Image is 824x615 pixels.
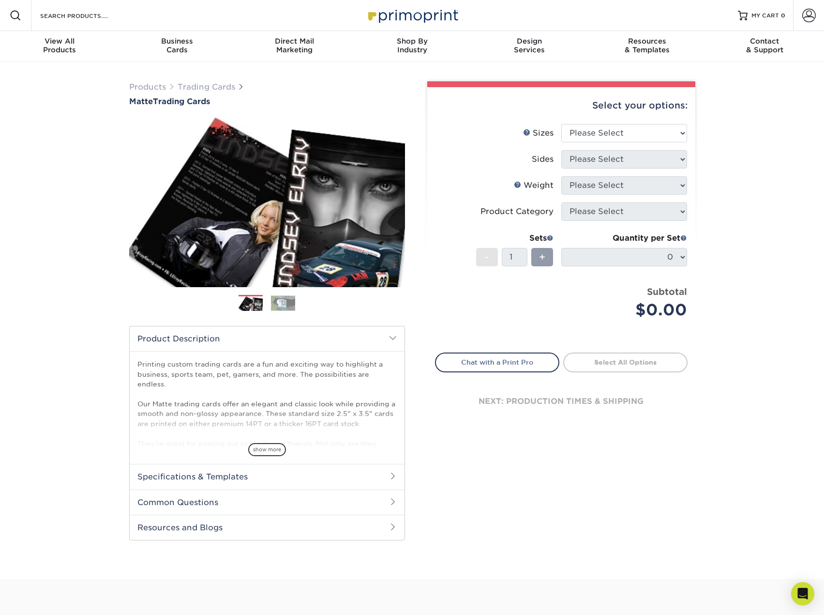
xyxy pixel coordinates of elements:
div: Open Intercom Messenger [791,582,814,605]
div: Weight [514,180,554,191]
div: Product Category [480,206,554,217]
a: Products [129,82,166,92]
div: & Templates [588,37,706,54]
div: & Support [706,37,824,54]
h2: Resources and Blogs [130,515,405,540]
div: Sizes [523,127,554,139]
div: Marketing [236,37,353,54]
span: Shop By [353,37,471,46]
img: Trading Cards 01 [239,295,263,312]
div: Select your options: [435,87,688,124]
a: Chat with a Print Pro [435,353,559,372]
span: Direct Mail [236,37,353,46]
span: View All [1,37,119,46]
div: Industry [353,37,471,54]
a: DesignServices [471,31,588,62]
div: $0.00 [569,298,687,322]
a: View AllProducts [1,31,119,62]
span: Business [118,37,236,46]
a: Select All Options [563,353,688,372]
span: MY CART [751,12,779,20]
span: + [539,250,545,264]
strong: Subtotal [647,286,687,297]
img: Matte 01 [129,107,405,298]
span: Contact [706,37,824,46]
div: Quantity per Set [561,232,687,244]
a: Trading Cards [178,82,235,92]
div: next: production times & shipping [435,372,688,430]
a: Shop ByIndustry [353,31,471,62]
span: - [485,250,489,264]
span: show more [248,443,286,456]
span: Resources [588,37,706,46]
div: Services [471,37,588,54]
h2: Common Questions [130,490,405,515]
div: Sides [532,154,554,165]
h1: Trading Cards [129,97,405,106]
a: Contact& Support [706,31,824,62]
div: Products [1,37,119,54]
span: 0 [781,12,785,19]
div: Cards [118,37,236,54]
a: MatteTrading Cards [129,97,405,106]
input: SEARCH PRODUCTS..... [39,10,134,21]
a: BusinessCards [118,31,236,62]
span: Design [471,37,588,46]
img: Primoprint [364,5,461,26]
iframe: Google Customer Reviews [2,585,82,612]
a: Resources& Templates [588,31,706,62]
img: Trading Cards 02 [271,295,295,310]
h2: Specifications & Templates [130,464,405,489]
div: Sets [476,232,554,244]
h2: Product Description [130,326,405,351]
a: Direct MailMarketing [236,31,353,62]
p: Printing custom trading cards are a fun and exciting way to highlight a business, sports team, pe... [137,359,397,488]
span: Matte [129,97,153,106]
